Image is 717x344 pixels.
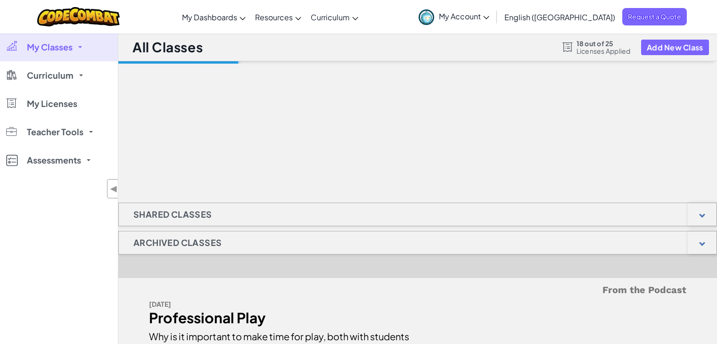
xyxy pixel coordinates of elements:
h5: From the Podcast [149,283,686,297]
span: 18 out of 25 [577,40,631,47]
span: Curriculum [311,12,350,22]
h1: All Classes [132,38,203,56]
span: Teacher Tools [27,128,83,136]
span: Licenses Applied [577,47,631,55]
a: My Account [414,2,494,32]
span: My Account [439,11,489,21]
img: avatar [419,9,434,25]
span: English ([GEOGRAPHIC_DATA]) [504,12,615,22]
a: English ([GEOGRAPHIC_DATA]) [500,4,620,30]
h1: Archived Classes [119,231,236,254]
a: Curriculum [306,4,363,30]
a: My Dashboards [177,4,250,30]
span: Curriculum [27,71,74,80]
button: Add New Class [641,40,709,55]
img: CodeCombat logo [37,7,120,26]
a: Resources [250,4,306,30]
span: Resources [255,12,293,22]
span: My Dashboards [182,12,237,22]
div: Professional Play [149,311,411,325]
div: [DATE] [149,297,411,311]
span: My Licenses [27,99,77,108]
span: ◀ [110,182,118,196]
h1: Shared Classes [119,203,227,226]
span: Assessments [27,156,81,164]
span: My Classes [27,43,73,51]
a: Request a Quote [622,8,687,25]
